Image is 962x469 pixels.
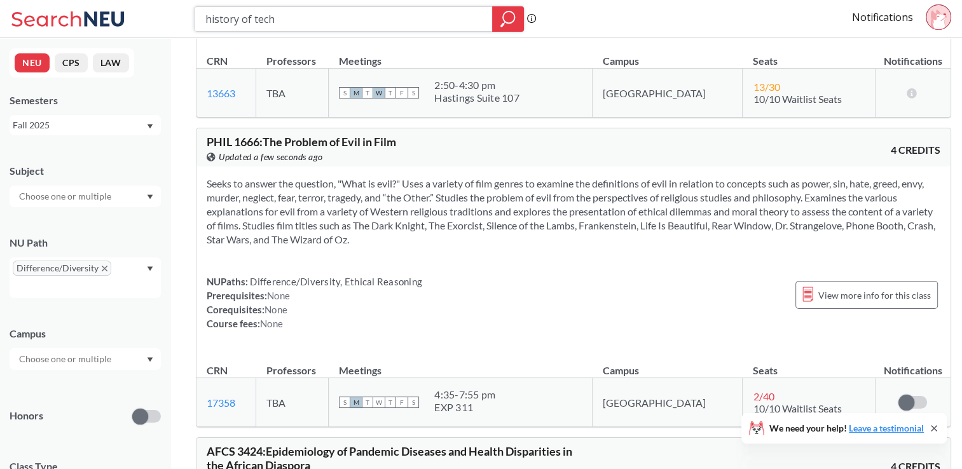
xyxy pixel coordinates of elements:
[350,397,362,408] span: M
[10,93,161,107] div: Semesters
[875,351,951,378] th: Notifications
[434,92,519,104] div: Hastings Suite 107
[373,397,385,408] span: W
[339,87,350,99] span: S
[147,194,153,200] svg: Dropdown arrow
[743,351,875,378] th: Seats
[207,87,235,99] a: 13663
[10,236,161,250] div: NU Path
[385,87,396,99] span: T
[818,287,931,303] span: View more info for this class
[13,118,146,132] div: Fall 2025
[891,143,940,157] span: 4 CREDITS
[329,41,593,69] th: Meetings
[256,41,329,69] th: Professors
[10,257,161,298] div: Difference/DiversityX to remove pillDropdown arrow
[207,135,396,149] span: PHIL 1666 : The Problem of Evil in Film
[362,87,373,99] span: T
[434,79,519,92] div: 2:50 - 4:30 pm
[329,351,593,378] th: Meetings
[10,115,161,135] div: Fall 2025Dropdown arrow
[102,266,107,271] svg: X to remove pill
[248,276,422,287] span: Difference/Diversity, Ethical Reasoning
[396,87,408,99] span: F
[10,164,161,178] div: Subject
[207,364,228,377] div: CRN
[492,6,524,32] div: magnifying glass
[743,41,875,69] th: Seats
[434,401,495,414] div: EXP 311
[373,87,385,99] span: W
[10,186,161,207] div: Dropdown arrow
[204,8,483,30] input: Class, professor, course number, "phrase"
[207,275,422,330] div: NUPaths: Prerequisites: Corequisites: Course fees:
[13,261,111,276] span: Difference/DiversityX to remove pill
[385,397,396,408] span: T
[10,327,161,341] div: Campus
[753,81,780,93] span: 13 / 30
[207,397,235,409] a: 17358
[147,357,153,362] svg: Dropdown arrow
[875,41,951,69] th: Notifications
[260,318,283,329] span: None
[350,87,362,99] span: M
[10,409,43,423] p: Honors
[593,351,743,378] th: Campus
[256,378,329,427] td: TBA
[207,177,940,247] section: Seeks to answer the question, "What is evil?" Uses a variety of film genres to examine the defini...
[408,87,419,99] span: S
[10,348,161,370] div: Dropdown arrow
[434,388,495,401] div: 4:35 - 7:55 pm
[753,390,774,402] span: 2 / 40
[13,351,120,367] input: Choose one or multiple
[267,290,290,301] span: None
[147,124,153,129] svg: Dropdown arrow
[256,69,329,118] td: TBA
[93,53,129,72] button: LAW
[852,10,913,24] a: Notifications
[339,397,350,408] span: S
[147,266,153,271] svg: Dropdown arrow
[207,54,228,68] div: CRN
[769,424,924,433] span: We need your help!
[362,397,373,408] span: T
[408,397,419,408] span: S
[593,41,743,69] th: Campus
[396,397,408,408] span: F
[265,304,287,315] span: None
[500,10,516,28] svg: magnifying glass
[15,53,50,72] button: NEU
[256,351,329,378] th: Professors
[13,189,120,204] input: Choose one or multiple
[753,93,841,105] span: 10/10 Waitlist Seats
[753,402,841,414] span: 10/10 Waitlist Seats
[593,378,743,427] td: [GEOGRAPHIC_DATA]
[55,53,88,72] button: CPS
[849,423,924,433] a: Leave a testimonial
[593,69,743,118] td: [GEOGRAPHIC_DATA]
[219,150,323,164] span: Updated a few seconds ago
